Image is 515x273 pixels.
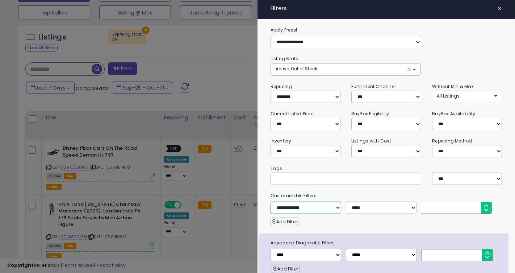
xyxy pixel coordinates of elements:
h4: Filters [271,5,502,12]
small: Repricing Method [432,138,472,144]
small: Tags [265,165,508,173]
span: × [407,66,411,73]
button: All Listings [432,91,502,101]
small: BuyBox Eligibility [351,111,389,117]
small: Fulfillment Channel [351,83,395,90]
button: × [494,4,505,14]
span: Advanced Diagnostic Filters [265,239,509,247]
small: Customizable Filters [265,192,508,200]
label: Apply Preset: [265,26,508,34]
small: Listing State [271,55,298,62]
small: Inventory [271,138,292,144]
span: Active, Out of Stock [276,66,317,72]
small: Repricing [271,83,292,90]
small: BuyBox Availability [432,111,475,117]
small: Current Listed Price [271,111,313,117]
span: × [497,4,502,14]
small: Without Min & Max [432,83,474,90]
small: Listings with Cost [351,138,391,144]
button: Active, Out of Stock × [271,63,421,75]
span: All Listings [437,93,460,99]
button: Add Filter [271,218,298,226]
